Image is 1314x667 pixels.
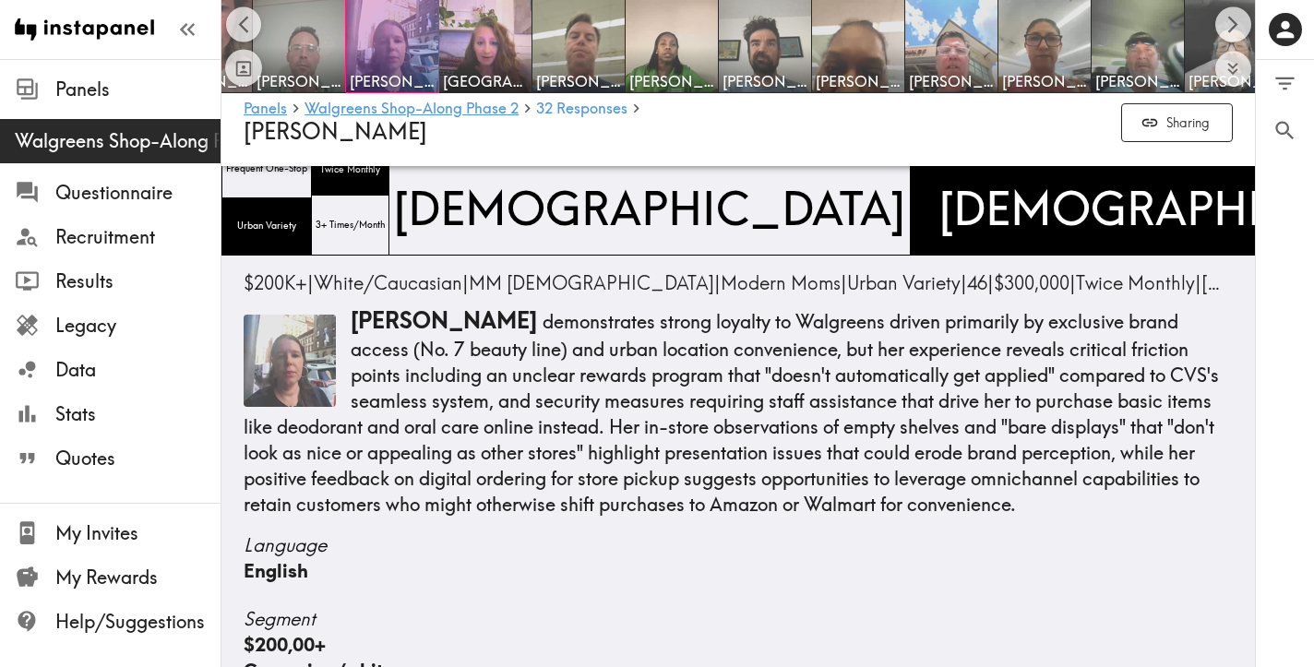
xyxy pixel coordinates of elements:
p: demonstrates strong loyalty to Walgreens driven primarily by exclusive brand access (No. 7 beauty... [244,305,1233,518]
span: Legacy [55,313,221,339]
span: | [314,271,469,294]
span: My Rewards [55,565,221,590]
button: Search [1256,107,1314,154]
button: Scroll right [1215,6,1251,42]
button: Sharing [1121,103,1233,143]
span: [DEMOGRAPHIC_DATA] [389,173,910,244]
a: 32 Responses [536,101,627,118]
span: Urban Variety [233,216,300,236]
span: | [994,271,1076,294]
span: | [847,271,967,294]
span: Filter Responses [1272,71,1297,96]
span: [PERSON_NAME] [257,71,341,91]
span: Help/Suggestions [55,609,221,635]
span: Modern Moms [721,271,841,294]
button: Expand to show all items [1215,51,1251,87]
a: Walgreens Shop-Along Phase 2 [305,101,519,118]
img: Thumbnail [244,315,336,407]
span: Urban Variety [847,271,961,294]
span: Twice Monthly [1076,271,1195,294]
span: | [721,271,847,294]
span: Data [55,357,221,383]
span: [PERSON_NAME] [244,117,427,145]
span: | [469,271,721,294]
span: [PERSON_NAME] [1095,71,1180,91]
span: 32 Responses [536,101,627,115]
span: [PERSON_NAME] [1189,71,1273,91]
span: [PERSON_NAME] [350,71,435,91]
span: [PERSON_NAME] [536,71,621,91]
span: Walgreens Shop-Along Phase 2 [15,128,221,154]
span: Twice Monthly [317,160,384,180]
span: 3+ Times/Month [312,215,388,235]
span: Search [1272,118,1297,143]
span: My Invites [55,520,221,546]
span: $200,00+ [244,633,326,656]
span: [GEOGRAPHIC_DATA] [443,71,528,91]
span: [PERSON_NAME] [909,71,994,91]
span: [PERSON_NAME] [1002,71,1087,91]
span: MM [DEMOGRAPHIC_DATA] [469,271,714,294]
span: Stats [55,401,221,427]
span: Recruitment [55,224,221,250]
span: | [1076,271,1201,294]
span: Frequent One-Stop [222,159,311,179]
span: [PERSON_NAME] [351,306,537,334]
span: Segment [244,606,1233,632]
span: 46 [967,271,987,294]
span: Quotes [55,446,221,471]
a: Panels [244,101,287,118]
span: | [244,271,314,294]
span: [PERSON_NAME] [723,71,807,91]
span: [PERSON_NAME] [816,71,901,91]
span: Results [55,268,221,294]
span: | [967,271,994,294]
button: Toggle between responses and questions [225,50,262,87]
button: Filter Responses [1256,60,1314,107]
span: $200K+ [244,271,307,294]
span: Panels [55,77,221,102]
span: English [244,559,308,582]
span: White/Caucasian [314,271,462,294]
span: Language [244,532,1233,558]
span: [PERSON_NAME] [629,71,714,91]
span: $300,000 [994,271,1069,294]
span: Questionnaire [55,180,221,206]
button: Scroll left [226,6,262,42]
